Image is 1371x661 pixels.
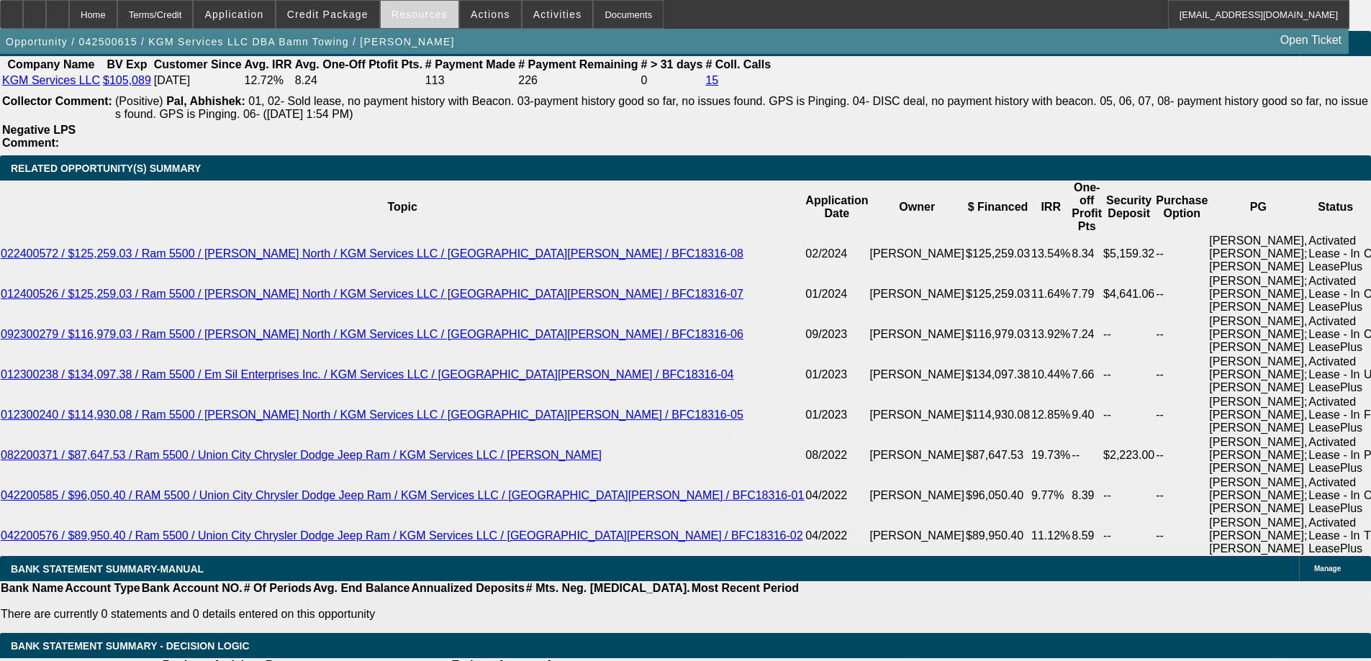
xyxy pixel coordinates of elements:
[965,395,1031,435] td: $114,930.08
[1308,234,1363,274] td: Activated Lease - In LeasePlus
[1,489,804,501] a: 042200585 / $96,050.40 / RAM 5500 / Union City Chrysler Dodge Jeep Ram / KGM Services LLC / [GEOG...
[965,355,1031,395] td: $134,097.38
[805,234,869,274] td: 02/2024
[869,314,965,355] td: [PERSON_NAME]
[1071,181,1103,234] th: One-off Profit Pts
[1208,181,1308,234] th: PG
[1208,435,1308,475] td: [PERSON_NAME], [PERSON_NAME]; [PERSON_NAME]
[1103,355,1155,395] td: --
[141,581,243,596] th: Bank Account NO.
[1103,475,1155,516] td: --
[103,74,151,86] a: $105,089
[1155,314,1208,355] td: --
[869,435,965,475] td: [PERSON_NAME]
[6,36,455,47] span: Opportunity / 042500615 / KGM Services LLC DBA Bamn Towing / [PERSON_NAME]
[471,9,510,20] span: Actions
[1031,274,1071,314] td: 11.64%
[869,274,965,314] td: [PERSON_NAME]
[410,581,525,596] th: Annualized Deposits
[2,124,76,149] b: Negative LPS Comment:
[525,581,691,596] th: # Mts. Neg. [MEDICAL_DATA].
[869,516,965,556] td: [PERSON_NAME]
[805,314,869,355] td: 09/2023
[1308,395,1363,435] td: Activated Lease - In LeasePlus
[1031,234,1071,274] td: 13.54%
[517,73,638,88] td: 226
[294,73,423,88] td: 8.24
[1208,475,1308,516] td: [PERSON_NAME], [PERSON_NAME]; [PERSON_NAME]
[518,58,638,70] b: # Payment Remaining
[869,395,965,435] td: [PERSON_NAME]
[425,58,515,70] b: # Payment Made
[1308,516,1363,556] td: Activated Lease - In LeasePlus
[869,355,965,395] td: [PERSON_NAME]
[1103,234,1155,274] td: $5,159.32
[965,274,1031,314] td: $125,259.03
[194,1,274,28] button: Application
[1314,565,1341,573] span: Manage
[1275,28,1347,53] a: Open Ticket
[1103,181,1155,234] th: Security Deposit
[425,73,516,88] td: 113
[1208,395,1308,435] td: [PERSON_NAME]; [PERSON_NAME], [PERSON_NAME]
[1071,435,1103,475] td: --
[1071,475,1103,516] td: 8.39
[705,58,771,70] b: # Coll. Calls
[244,73,293,88] td: 12.72%
[869,234,965,274] td: [PERSON_NAME]
[1,247,743,260] a: 022400572 / $125,259.03 / Ram 5500 / [PERSON_NAME] North / KGM Services LLC / [GEOGRAPHIC_DATA][P...
[1155,355,1208,395] td: --
[1071,395,1103,435] td: 9.40
[1031,475,1071,516] td: 9.77%
[1071,355,1103,395] td: 7.66
[2,95,112,107] b: Collector Comment:
[245,58,292,70] b: Avg. IRR
[1308,181,1363,234] th: Status
[1071,274,1103,314] td: 7.79
[1208,355,1308,395] td: [PERSON_NAME], [PERSON_NAME]; [PERSON_NAME]
[1155,516,1208,556] td: --
[1155,181,1208,234] th: Purchase Option
[312,581,411,596] th: Avg. End Balance
[1155,475,1208,516] td: --
[64,581,141,596] th: Account Type
[805,355,869,395] td: 01/2023
[1,449,602,461] a: 082200371 / $87,647.53 / Ram 5500 / Union City Chrysler Dodge Jeep Ram / KGM Services LLC / [PERS...
[8,58,95,70] b: Company Name
[295,58,422,70] b: Avg. One-Off Ptofit Pts.
[1031,435,1071,475] td: 19.73%
[805,516,869,556] td: 04/2022
[1155,234,1208,274] td: --
[1031,314,1071,355] td: 13.92%
[965,314,1031,355] td: $116,979.03
[381,1,458,28] button: Resources
[1031,395,1071,435] td: 12.85%
[1103,516,1155,556] td: --
[1308,355,1363,395] td: Activated Lease - In LeasePlus
[392,9,448,20] span: Resources
[166,95,245,107] b: Pal, Abhishek:
[2,74,100,86] a: KGM Services LLC
[1031,181,1071,234] th: IRR
[243,581,312,596] th: # Of Periods
[1031,516,1071,556] td: 11.12%
[287,9,368,20] span: Credit Package
[115,95,163,107] span: (Positive)
[1,328,743,340] a: 092300279 / $116,979.03 / Ram 5500 / [PERSON_NAME] North / KGM Services LLC / [GEOGRAPHIC_DATA][P...
[1103,435,1155,475] td: $2,223.00
[965,516,1031,556] td: $89,950.40
[869,475,965,516] td: [PERSON_NAME]
[204,9,263,20] span: Application
[1208,516,1308,556] td: [PERSON_NAME], [PERSON_NAME]; [PERSON_NAME]
[154,58,242,70] b: Customer Since
[533,9,582,20] span: Activities
[276,1,379,28] button: Credit Package
[460,1,521,28] button: Actions
[965,435,1031,475] td: $87,647.53
[1103,274,1155,314] td: $4,641.06
[965,475,1031,516] td: $96,050.40
[1,368,734,380] a: 012300238 / $134,097.38 / Ram 5500 / Em Sil Enterprises Inc. / KGM Services LLC / [GEOGRAPHIC_DAT...
[805,475,869,516] td: 04/2022
[1103,395,1155,435] td: --
[641,73,704,88] td: 0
